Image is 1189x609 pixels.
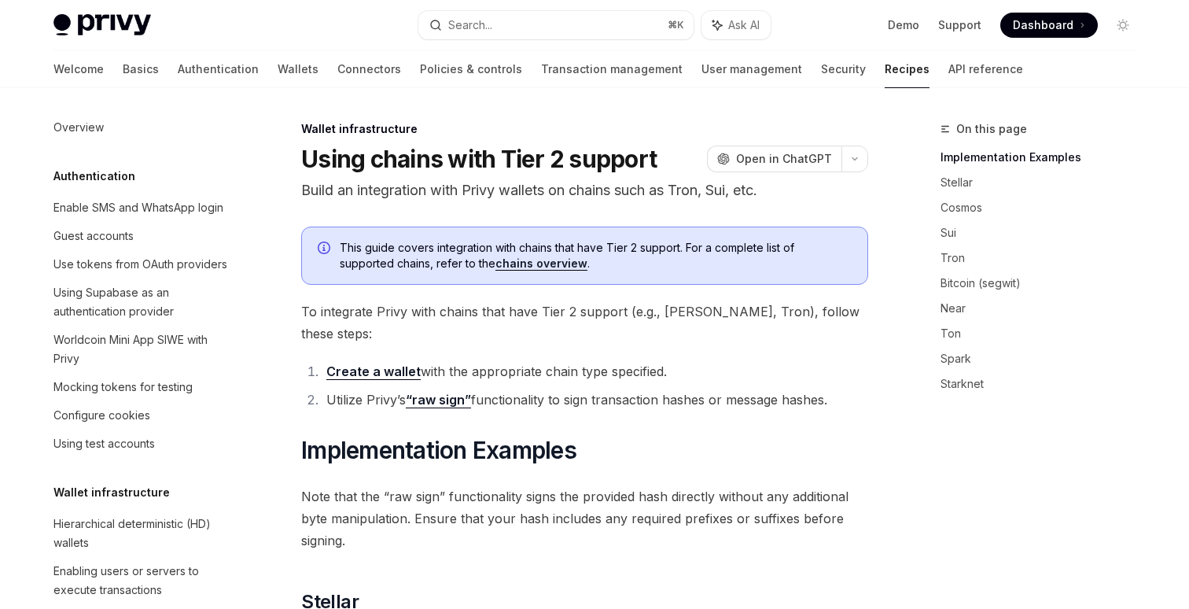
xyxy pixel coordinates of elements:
a: Configure cookies [41,401,242,430]
span: This guide covers integration with chains that have Tier 2 support. For a complete list of suppor... [340,240,852,271]
li: Utilize Privy’s functionality to sign transaction hashes or message hashes. [322,389,868,411]
a: Stellar [941,170,1148,195]
button: Toggle dark mode [1110,13,1136,38]
a: Enable SMS and WhatsApp login [41,194,242,222]
a: Ton [941,321,1148,346]
h5: Wallet infrastructure [53,483,170,502]
div: Using Supabase as an authentication provider [53,283,233,321]
a: Mocking tokens for testing [41,373,242,401]
div: Enable SMS and WhatsApp login [53,198,223,217]
div: Configure cookies [53,406,150,425]
a: Security [821,50,866,88]
a: “raw sign” [406,392,471,408]
a: Guest accounts [41,222,242,250]
span: Implementation Examples [301,436,576,464]
span: Ask AI [728,17,760,33]
span: Note that the “raw sign” functionality signs the provided hash directly without any additional by... [301,485,868,552]
a: Dashboard [1000,13,1098,38]
a: Bitcoin (segwit) [941,271,1148,296]
div: Worldcoin Mini App SIWE with Privy [53,330,233,368]
div: Mocking tokens for testing [53,378,193,397]
div: Wallet infrastructure [301,121,868,137]
div: Hierarchical deterministic (HD) wallets [53,515,233,552]
a: Connectors [337,50,401,88]
a: Overview [41,113,242,142]
a: Starknet [941,371,1148,397]
a: User management [701,50,802,88]
svg: Info [318,242,333,257]
a: Wallets [278,50,318,88]
a: Policies & controls [420,50,522,88]
div: Use tokens from OAuth providers [53,255,227,274]
a: Spark [941,346,1148,371]
a: Recipes [885,50,929,88]
a: Create a wallet [326,364,421,380]
span: Open in ChatGPT [736,151,832,167]
a: Tron [941,245,1148,271]
div: Guest accounts [53,227,134,245]
a: chains overview [495,257,587,271]
a: Hierarchical deterministic (HD) wallets [41,510,242,557]
span: Dashboard [1013,17,1073,33]
a: Enabling users or servers to execute transactions [41,557,242,604]
span: To integrate Privy with chains that have Tier 2 support (e.g., [PERSON_NAME], Tron), follow these... [301,301,868,345]
a: Sui [941,220,1148,245]
a: Using Supabase as an authentication provider [41,279,242,326]
button: Ask AI [701,11,771,39]
span: ⌘ K [668,19,684,31]
a: Demo [888,17,919,33]
a: Use tokens from OAuth providers [41,250,242,279]
h5: Authentication [53,167,135,186]
div: Overview [53,118,104,137]
div: Enabling users or servers to execute transactions [53,562,233,600]
a: Using test accounts [41,430,242,458]
p: Build an integration with Privy wallets on chains such as Tron, Sui, etc. [301,179,868,201]
h1: Using chains with Tier 2 support [301,145,657,173]
a: Support [938,17,981,33]
div: Search... [448,16,492,35]
a: Near [941,296,1148,321]
a: Basics [123,50,159,88]
a: Worldcoin Mini App SIWE with Privy [41,326,242,373]
span: On this page [956,120,1027,138]
a: Welcome [53,50,104,88]
a: Transaction management [541,50,683,88]
button: Open in ChatGPT [707,146,841,172]
div: Using test accounts [53,434,155,453]
button: Search...⌘K [418,11,694,39]
a: Implementation Examples [941,145,1148,170]
a: Cosmos [941,195,1148,220]
a: Authentication [178,50,259,88]
img: light logo [53,14,151,36]
li: with the appropriate chain type specified. [322,360,868,382]
a: API reference [948,50,1023,88]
